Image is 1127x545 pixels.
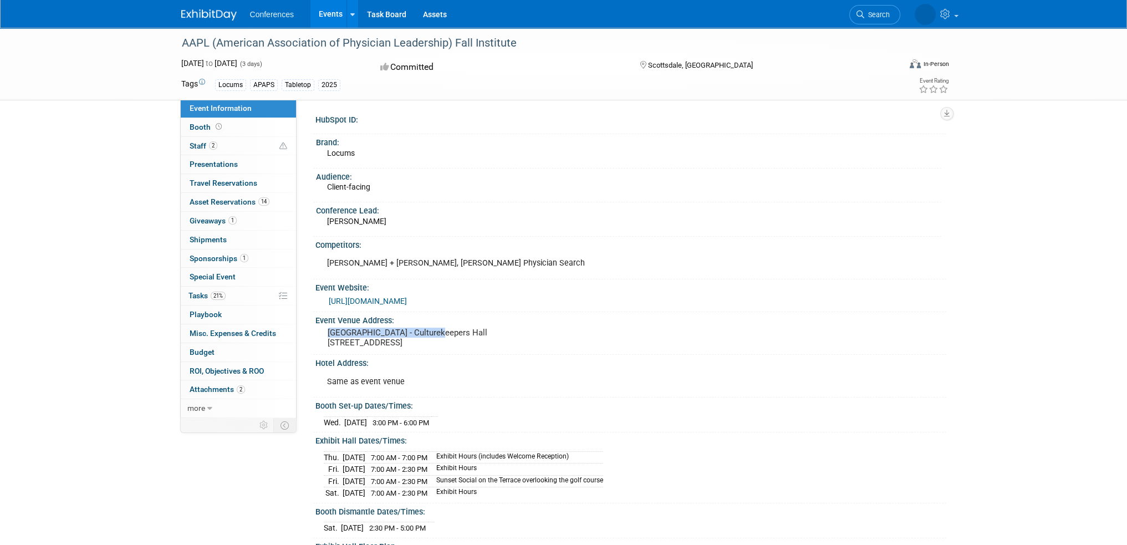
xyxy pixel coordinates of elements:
[316,134,941,148] div: Brand:
[430,463,603,476] td: Exhibit Hours
[315,398,946,411] div: Booth Set-up Dates/Times:
[190,348,215,356] span: Budget
[430,475,603,487] td: Sunset Social on the Terrace overlooking the golf course
[324,463,343,476] td: Fri.
[315,111,946,125] div: HubSpot ID:
[250,79,278,91] div: APAPS
[181,78,205,91] td: Tags
[181,399,296,417] a: more
[190,329,276,338] span: Misc. Expenses & Credits
[315,312,946,326] div: Event Venue Address:
[181,343,296,361] a: Budget
[344,416,367,428] td: [DATE]
[258,197,269,206] span: 14
[181,212,296,230] a: Giveaways1
[315,503,946,517] div: Booth Dismantle Dates/Times:
[237,385,245,394] span: 2
[190,366,264,375] span: ROI, Objectives & ROO
[324,475,343,487] td: Fri.
[910,59,921,68] img: Format-Inperson.png
[215,79,246,91] div: Locums
[864,11,890,19] span: Search
[181,9,237,21] img: ExhibitDay
[209,141,217,150] span: 2
[324,522,341,534] td: Sat.
[190,160,238,169] span: Presentations
[324,487,343,499] td: Sat.
[190,216,237,225] span: Giveaways
[329,297,407,305] a: [URL][DOMAIN_NAME]
[315,279,946,293] div: Event Website:
[849,5,900,24] a: Search
[181,324,296,343] a: Misc. Expenses & Credits
[328,328,566,348] pre: [GEOGRAPHIC_DATA] - Culturekeepers Hall [STREET_ADDRESS]
[324,451,343,463] td: Thu.
[319,252,823,274] div: [PERSON_NAME] + [PERSON_NAME], [PERSON_NAME] Physician Search
[324,416,344,428] td: Wed.
[190,254,248,263] span: Sponsorships
[915,4,936,25] img: Bob Wolf
[181,118,296,136] a: Booth
[240,254,248,262] span: 1
[181,249,296,268] a: Sponsorships1
[228,216,237,225] span: 1
[319,371,823,393] div: Same as event venue
[371,477,427,486] span: 7:00 AM - 2:30 PM
[430,451,603,463] td: Exhibit Hours (includes Welcome Reception)
[273,418,296,432] td: Toggle Event Tabs
[343,475,365,487] td: [DATE]
[430,487,603,499] td: Exhibit Hours
[922,60,948,68] div: In-Person
[918,78,948,84] div: Event Rating
[178,33,884,53] div: AAPL (American Association of Physician Leadership) Fall Institute
[181,380,296,399] a: Attachments2
[181,268,296,286] a: Special Event
[239,60,262,68] span: (3 days)
[190,385,245,394] span: Attachments
[316,202,941,216] div: Conference Lead:
[181,362,296,380] a: ROI, Objectives & ROO
[204,59,215,68] span: to
[371,489,427,497] span: 7:00 AM - 2:30 PM
[190,123,224,131] span: Booth
[341,522,364,534] td: [DATE]
[327,149,355,157] span: Locums
[213,123,224,131] span: Booth not reserved yet
[279,141,287,151] span: Potential Scheduling Conflict -- at least one attendee is tagged in another overlapping event.
[187,404,205,412] span: more
[315,432,946,446] div: Exhibit Hall Dates/Times:
[188,291,226,300] span: Tasks
[181,174,296,192] a: Travel Reservations
[190,179,257,187] span: Travel Reservations
[373,419,429,427] span: 3:00 PM - 6:00 PM
[211,292,226,300] span: 21%
[315,355,946,369] div: Hotel Address:
[250,10,294,19] span: Conferences
[181,193,296,211] a: Asset Reservations14
[327,182,370,191] span: Client-facing
[327,217,386,226] span: [PERSON_NAME]
[371,465,427,473] span: 7:00 AM - 2:30 PM
[181,59,237,68] span: [DATE] [DATE]
[318,79,340,91] div: 2025
[181,99,296,118] a: Event Information
[371,454,427,462] span: 7:00 AM - 7:00 PM
[190,141,217,150] span: Staff
[648,61,753,69] span: Scottsdale, [GEOGRAPHIC_DATA]
[315,237,946,251] div: Competitors:
[282,79,314,91] div: Tabletop
[377,58,622,77] div: Committed
[181,231,296,249] a: Shipments
[190,104,252,113] span: Event Information
[190,272,236,281] span: Special Event
[181,137,296,155] a: Staff2
[181,155,296,174] a: Presentations
[190,235,227,244] span: Shipments
[190,197,269,206] span: Asset Reservations
[316,169,941,182] div: Audience:
[190,310,222,319] span: Playbook
[181,305,296,324] a: Playbook
[343,463,365,476] td: [DATE]
[835,58,949,74] div: Event Format
[343,487,365,499] td: [DATE]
